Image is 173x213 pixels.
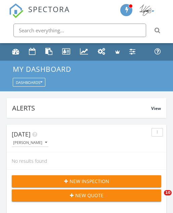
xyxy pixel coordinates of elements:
[139,4,152,16] img: img_2749.jpeg
[13,141,47,144] div: [PERSON_NAME]
[9,10,70,23] a: SPECTORA
[12,175,161,187] button: New Inspection
[16,80,42,84] div: Dashboards
[10,45,22,58] a: Dashboard
[13,78,45,86] button: Dashboards
[60,45,73,58] a: Contacts
[9,3,24,18] img: The Best Home Inspection Software - Spectora
[152,45,163,58] a: Support Center
[28,3,70,14] span: SPECTORA
[12,189,161,202] button: New Quote
[12,139,48,147] button: [PERSON_NAME]
[70,178,109,185] span: New Inspection
[13,64,71,74] span: My Dashboard
[7,152,166,170] div: No results found
[127,45,138,58] a: Settings
[12,103,151,113] div: Alerts
[150,190,166,206] iframe: Intercom live chat
[151,105,161,111] span: View
[95,45,108,58] a: Automations (Basic)
[164,190,172,195] span: 10
[27,45,38,58] a: Calendar
[12,130,31,138] span: [DATE]
[78,45,91,58] a: Metrics
[75,192,103,199] span: New Quote
[43,45,55,58] a: Templates
[13,24,146,37] input: Search everything...
[113,45,122,58] a: Advanced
